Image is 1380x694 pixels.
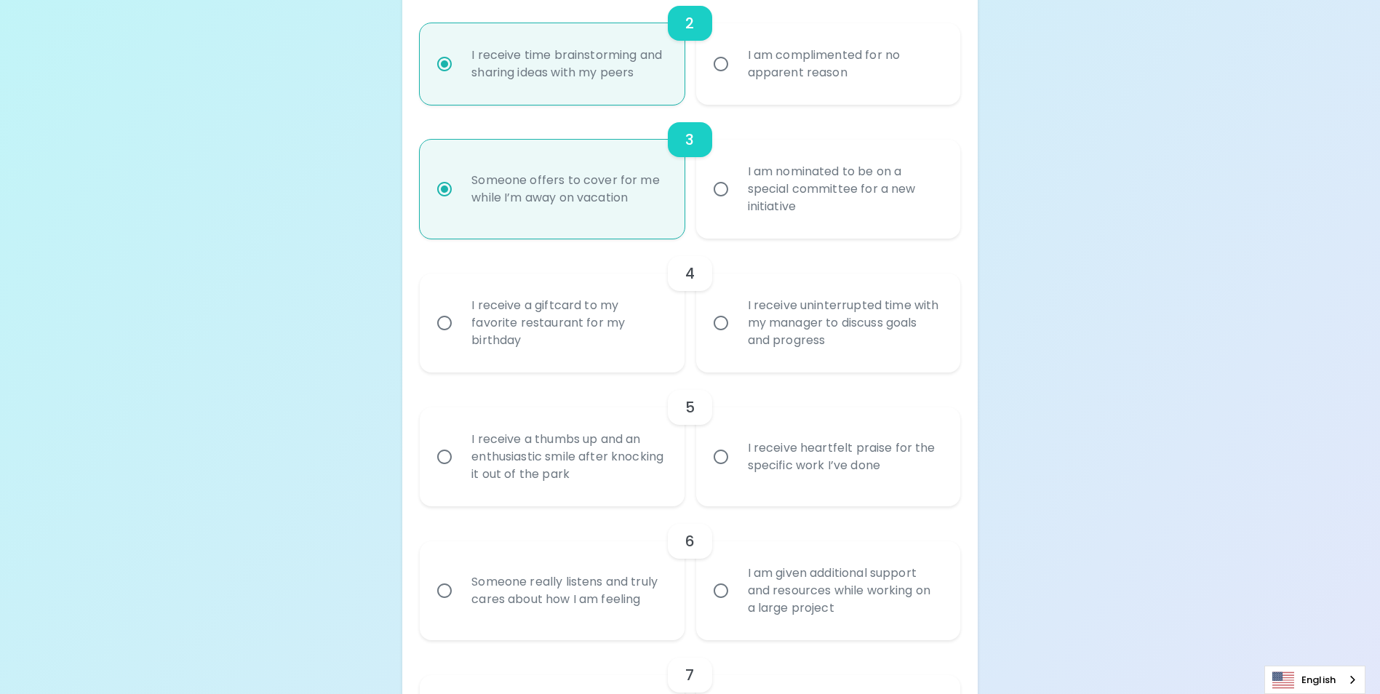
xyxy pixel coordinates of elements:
[420,105,960,239] div: choice-group-check
[1264,666,1365,694] div: Language
[420,239,960,372] div: choice-group-check
[460,29,676,99] div: I receive time brainstorming and sharing ideas with my peers
[460,279,676,367] div: I receive a giftcard to my favorite restaurant for my birthday
[460,413,676,500] div: I receive a thumbs up and an enthusiastic smile after knocking it out of the park
[685,530,695,553] h6: 6
[460,556,676,626] div: Someone really listens and truly cares about how I am feeling
[685,12,694,35] h6: 2
[685,396,695,419] h6: 5
[460,154,676,224] div: Someone offers to cover for me while I’m away on vacation
[685,663,694,687] h6: 7
[1264,666,1365,694] aside: Language selected: English
[420,372,960,506] div: choice-group-check
[736,547,952,634] div: I am given additional support and resources while working on a large project
[685,128,694,151] h6: 3
[736,145,952,233] div: I am nominated to be on a special committee for a new initiative
[736,29,952,99] div: I am complimented for no apparent reason
[1265,666,1365,693] a: English
[736,422,952,492] div: I receive heartfelt praise for the specific work I’ve done
[685,262,695,285] h6: 4
[420,506,960,640] div: choice-group-check
[736,279,952,367] div: I receive uninterrupted time with my manager to discuss goals and progress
